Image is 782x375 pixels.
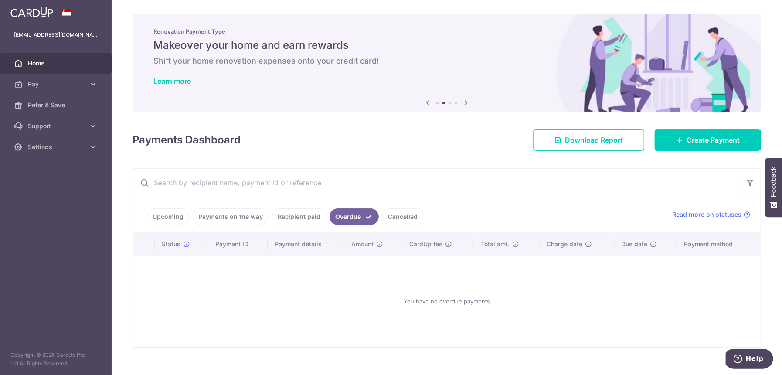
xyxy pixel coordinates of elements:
[28,59,85,68] span: Home
[409,240,442,249] span: CardUp fee
[153,28,740,35] p: Renovation Payment Type
[687,135,740,145] span: Create Payment
[147,208,189,225] a: Upcoming
[28,80,85,89] span: Pay
[153,38,740,52] h5: Makeover your home and earn rewards
[672,210,741,219] span: Read more on statuses
[268,233,345,256] th: Payment details
[351,240,374,249] span: Amount
[547,240,582,249] span: Charge date
[133,14,761,112] img: Renovation banner
[153,56,740,66] h6: Shift your home renovation expenses onto your credit card!
[153,77,191,85] a: Learn more
[193,208,269,225] a: Payments on the way
[677,233,761,256] th: Payment method
[143,263,750,340] div: You have no overdue payments
[10,7,53,17] img: CardUp
[28,143,85,151] span: Settings
[770,167,778,197] span: Feedback
[533,129,644,151] a: Download Report
[28,122,85,130] span: Support
[162,240,180,249] span: Status
[726,349,773,371] iframe: Opens a widget where you can find more information
[208,233,268,256] th: Payment ID
[330,208,379,225] a: Overdue
[565,135,623,145] span: Download Report
[765,158,782,217] button: Feedback - Show survey
[14,31,98,39] p: [EMAIL_ADDRESS][DOMAIN_NAME]
[133,132,241,148] h4: Payments Dashboard
[133,169,740,197] input: Search by recipient name, payment id or reference
[382,208,423,225] a: Cancelled
[481,240,510,249] span: Total amt.
[622,240,648,249] span: Due date
[28,101,85,109] span: Refer & Save
[272,208,326,225] a: Recipient paid
[672,210,750,219] a: Read more on statuses
[655,129,761,151] a: Create Payment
